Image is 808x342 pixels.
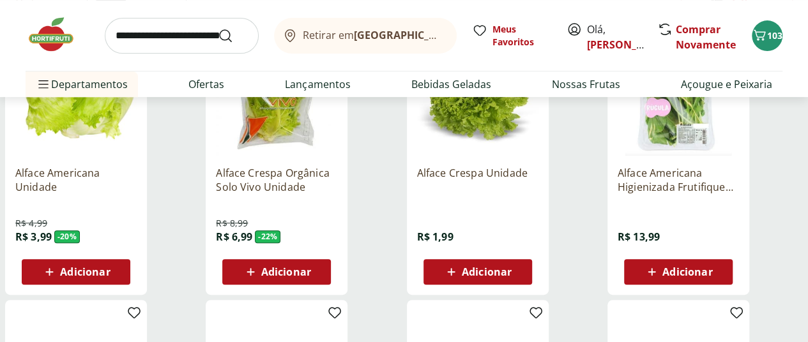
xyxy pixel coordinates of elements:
button: Retirar em[GEOGRAPHIC_DATA]/[GEOGRAPHIC_DATA] [274,18,457,54]
button: Adicionar [222,259,331,285]
span: R$ 3,99 [15,230,52,244]
button: Adicionar [22,259,130,285]
span: Adicionar [662,267,712,277]
a: Bebidas Geladas [411,77,491,92]
span: - 20 % [54,230,80,243]
button: Submit Search [218,28,248,43]
span: R$ 1,99 [417,230,454,244]
button: Menu [36,69,51,100]
span: R$ 6,99 [216,230,252,244]
a: Alface Americana Unidade [15,166,137,194]
input: search [105,18,259,54]
img: Hortifruti [26,15,89,54]
a: Comprar Novamente [676,22,736,52]
button: Adicionar [423,259,532,285]
a: Alface Crespa Orgânica Solo Vivo Unidade [216,166,337,194]
span: Retirar em [303,29,444,41]
span: Meus Favoritos [492,23,551,48]
button: Carrinho [752,20,782,51]
a: Ofertas [188,77,224,92]
span: R$ 13,99 [618,230,660,244]
span: Departamentos [36,69,128,100]
button: Adicionar [624,259,733,285]
span: Adicionar [261,267,311,277]
a: Nossas Frutas [552,77,620,92]
a: Lançamentos [285,77,350,92]
a: Meus Favoritos [472,23,551,48]
span: - 22 % [255,230,280,243]
span: R$ 4,99 [15,217,47,230]
b: [GEOGRAPHIC_DATA]/[GEOGRAPHIC_DATA] [354,28,569,42]
a: Alface Americana Higienizada Frutifique 160G [618,166,739,194]
span: Olá, [587,22,644,52]
a: [PERSON_NAME] [587,38,670,52]
span: Adicionar [60,267,110,277]
span: 103 [767,29,782,41]
span: R$ 8,99 [216,217,248,230]
span: Adicionar [462,267,512,277]
a: Alface Crespa Unidade [417,166,538,194]
a: Açougue e Peixaria [681,77,772,92]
